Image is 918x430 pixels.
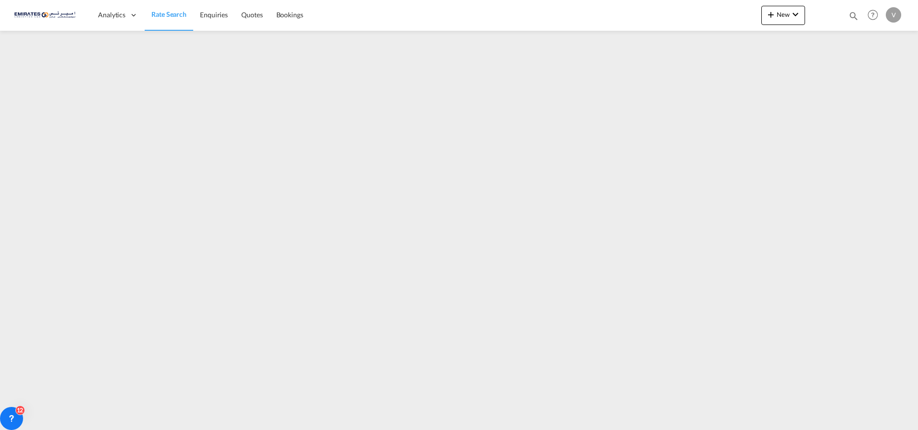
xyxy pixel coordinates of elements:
[886,7,901,23] div: V
[865,7,886,24] div: Help
[848,11,859,21] md-icon: icon-magnify
[865,7,881,23] span: Help
[98,10,125,20] span: Analytics
[761,6,805,25] button: icon-plus 400-fgNewicon-chevron-down
[151,10,186,18] span: Rate Search
[14,4,79,26] img: c67187802a5a11ec94275b5db69a26e6.png
[765,11,801,18] span: New
[790,9,801,20] md-icon: icon-chevron-down
[276,11,303,19] span: Bookings
[848,11,859,25] div: icon-magnify
[765,9,777,20] md-icon: icon-plus 400-fg
[241,11,262,19] span: Quotes
[200,11,228,19] span: Enquiries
